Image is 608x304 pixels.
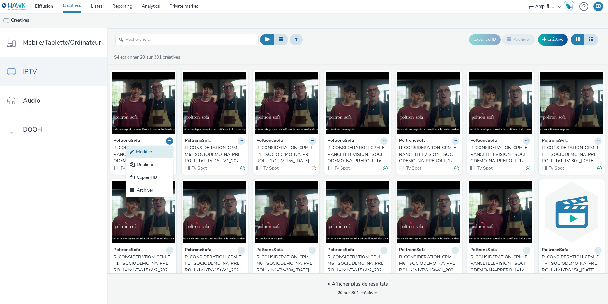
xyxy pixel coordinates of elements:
[120,165,136,171] span: Tv Spot
[23,125,42,134] span: DOOH
[328,145,387,164] a: R-CONSIDERATION-CPM-FRANCETELEVISION--SOCIODEMO-NA-PREROLL-1x1-TV-30sec_[DATE]_W40
[477,165,493,171] span: Tv Spot
[240,165,245,171] div: Valide
[183,181,246,243] img: R-CONSIDERATION-CPM-TF1--SOCIODEMO-NA-PREROLL-1x1-TV-15s-V1_2025-09-29_W40 visual
[114,254,171,273] div: R-CONSIDERATION-CPM-TF1--SOCIODEMO-NA-PREROLL-1x1-TV-15s-V2_2025-09-29_W40
[256,254,316,273] a: R-CONSIDERATION-CPM-M6--SOCIODEMO-NA-PREROLL-1x1-TV-30s_[DATE]_W40
[185,145,245,164] a: R-CONSIDERATION-CPM-M6--SOCIODEMO-NA-PREROLL-1x1-TV-15s-V1_2025-10-06_W41
[337,290,378,296] span: sur 301 créatives
[469,72,532,134] img: R-CONSIDERATION-CPM-FRANCETELEVISION--SOCIODEMO-NA-PREROLL-1x1-TV-15s-V1_2025-09-29_W40 visual
[502,34,535,45] button: Archiver
[584,34,598,45] button: Liste
[185,247,211,254] strong: PoltroneSofa
[470,247,497,254] strong: PoltroneSofa
[185,254,242,273] div: R-CONSIDERATION-CPM-TF1--SOCIODEMO-NA-PREROLL-1x1-TV-15s-V1_2025-09-29_W40
[112,72,175,134] img: R-CONSIDERATION-CPM-FRANCETELEVISION--SOCIODEMO-NA-PREROLL-1x1-TV-15s_2025-10-06_W41 visual
[542,254,602,273] a: R-CONSIDERATION-CPM-FTV--SOCIODEMO-NA-PREROLL-1x1-TV-15s_[DATE]_W39
[328,254,387,273] a: R-CONSIDERATION-CPM-M6--SOCIODEMO-NA-PREROLL-1x1-TV-15s-V2_2025-09-29_W40
[399,247,426,254] strong: PoltroneSofa
[256,145,316,164] a: R-CONSIDERATION-CPM-TF1--SOCIODEMO-NA-PREROLL-1x1-TV-15s_[DATE]_W41
[114,137,140,145] strong: PoltroneSofa
[114,247,140,254] strong: PoltroneSofa
[564,1,576,11] a: Hawk Academy
[256,137,283,145] strong: PoltroneSofa
[542,247,569,254] strong: PoltroneSofa
[397,181,460,243] img: R-CONSIDERATION-CPM-M6--SOCIODEMO-NA-PREROLL-1x1-TV-15s-V1_2025-09-29_W40 visual
[23,96,40,105] span: Audio
[470,254,528,273] div: R-CONSIDERATION-CPM-FRANCETELEVISION--SOCIODEMO-NA-PREROLL-1x1-TV-15s_[DATE]_V2
[337,290,342,296] strong: 20
[256,145,314,164] div: R-CONSIDERATION-CPM-TF1--SOCIODEMO-NA-PREROLL-1x1-TV-15s_[DATE]_W41
[185,254,245,273] a: R-CONSIDERATION-CPM-TF1--SOCIODEMO-NA-PREROLL-1x1-TV-15s-V1_2025-09-29_W40
[399,137,426,145] strong: PoltroneSofa
[185,137,211,145] strong: PoltroneSofa
[328,254,385,273] div: R-CONSIDERATION-CPM-M6--SOCIODEMO-NA-PREROLL-1x1-TV-15s-V2_2025-09-29_W40
[114,145,173,164] a: R-CONSIDERATION-CPM-FRANCETELEVISION--SOCIODEMO-NA-PREROLL-1x1-TV-15s_[DATE]_W41
[399,145,456,164] div: R-CONSIDERATION-CPM-FRANCETELEVISION--SOCIODEMO-NA-PREROLL-1x1-TV-15s-V2_2025-09-29_W40
[540,181,603,243] img: R-CONSIDERATION-CPM-FTV--SOCIODEMO-NA-PREROLL-1x1-TV-15s_2025-09-24_W39 visual
[114,145,171,164] div: R-CONSIDERATION-CPM-FRANCETELEVISION--SOCIODEMO-NA-PREROLL-1x1-TV-15s_[DATE]_W41
[596,2,601,11] div: EB
[256,247,283,254] strong: PoltroneSofa
[334,165,350,171] span: Tv Spot
[191,165,207,171] span: Tv Spot
[399,254,456,273] div: R-CONSIDERATION-CPM-M6--SOCIODEMO-NA-PREROLL-1x1-TV-15s-V1_2025-09-29_W40
[3,18,10,24] img: tv
[470,254,530,273] a: R-CONSIDERATION-CPM-FRANCETELEVISION--SOCIODEMO-NA-PREROLL-1x1-TV-15s_[DATE]_V2
[126,171,173,184] a: Copier l'ID
[256,254,314,273] div: R-CONSIDERATION-CPM-M6--SOCIODEMO-NA-PREROLL-1x1-TV-30s_[DATE]_W40
[397,72,460,134] img: R-CONSIDERATION-CPM-FRANCETELEVISION--SOCIODEMO-NA-PREROLL-1x1-TV-15s-V2_2025-09-29_W40 visual
[326,72,389,134] img: R-CONSIDERATION-CPM-FRANCETELEVISION--SOCIODEMO-NA-PREROLL-1x1-TV-30sec_2025-09-29_W40 visual
[470,137,497,145] strong: PoltroneSofa
[405,165,421,171] span: Tv Spot
[548,165,564,171] span: Tv Spot
[255,181,318,243] img: R-CONSIDERATION-CPM-M6--SOCIODEMO-NA-PREROLL-1x1-TV-30s_2025-09-29_W40 visual
[263,165,279,171] span: Tv Spot
[23,67,37,76] span: IPTV
[115,34,259,45] input: Rechercher...
[112,181,175,243] img: R-CONSIDERATION-CPM-TF1--SOCIODEMO-NA-PREROLL-1x1-TV-15s-V2_2025-09-29_W40 visual
[542,145,602,164] a: R-CONSIDERATION-CPM-TF1--SOCIODEMO-NA-PREROLL-1x1-TV-30s_[DATE]_W40
[597,165,602,171] div: Valide
[542,145,599,164] div: R-CONSIDERATION-CPM-TF1--SOCIODEMO-NA-PREROLL-1x1-TV-30s_[DATE]_W40
[114,54,183,60] a: Sélectionner sur 301 créatives
[328,137,354,145] strong: PoltroneSofa
[399,145,459,164] a: R-CONSIDERATION-CPM-FRANCETELEVISION--SOCIODEMO-NA-PREROLL-1x1-TV-15s-V2_2025-09-29_W40
[328,247,354,254] strong: PoltroneSofa
[470,145,530,164] a: R-CONSIDERATION-CPM-FRANCETELEVISION--SOCIODEMO-NA-PREROLL-1x1-TV-15s-V1_2025-09-29_W40
[126,158,173,171] a: Dupliquer
[399,254,459,273] a: R-CONSIDERATION-CPM-M6--SOCIODEMO-NA-PREROLL-1x1-TV-15s-V1_2025-09-29_W40
[526,165,530,171] div: Valide
[23,38,101,47] span: Mobile/Tablette/Ordinateur
[383,165,388,171] div: Valide
[327,280,388,288] div: Afficher plus de résultats
[326,181,389,243] img: R-CONSIDERATION-CPM-M6--SOCIODEMO-NA-PREROLL-1x1-TV-15s-V2_2025-09-29_W40 visual
[140,54,145,60] strong: 20
[540,72,603,134] img: R-CONSIDERATION-CPM-TF1--SOCIODEMO-NA-PREROLL-1x1-TV-30s_2025-09-29_W40 visual
[126,184,173,197] a: Archiver
[538,34,568,45] a: Créative
[571,34,584,45] button: Grille
[183,72,246,134] img: R-CONSIDERATION-CPM-M6--SOCIODEMO-NA-PREROLL-1x1-TV-15s-V1_2025-10-06_W41 visual
[470,145,528,164] div: R-CONSIDERATION-CPM-FRANCETELEVISION--SOCIODEMO-NA-PREROLL-1x1-TV-15s-V1_2025-09-29_W40
[328,145,385,164] div: R-CONSIDERATION-CPM-FRANCETELEVISION--SOCIODEMO-NA-PREROLL-1x1-TV-30sec_[DATE]_W40
[454,165,459,171] div: Valide
[126,146,173,158] a: Modifier
[469,34,501,45] button: Export d'ID
[185,145,242,164] div: R-CONSIDERATION-CPM-M6--SOCIODEMO-NA-PREROLL-1x1-TV-15s-V1_2025-10-06_W41
[542,254,599,273] div: R-CONSIDERATION-CPM-FTV--SOCIODEMO-NA-PREROLL-1x1-TV-15s_[DATE]_W39
[312,165,316,171] div: Partiellement valide
[114,254,173,273] a: R-CONSIDERATION-CPM-TF1--SOCIODEMO-NA-PREROLL-1x1-TV-15s-V2_2025-09-29_W40
[564,1,574,11] img: Hawk Academy
[2,3,26,11] img: undefined Logo
[469,181,532,243] img: R-CONSIDERATION-CPM-FRANCETELEVISION--SOCIODEMO-NA-PREROLL-1x1-TV-15s_2025-09-24_V2 visual
[542,137,569,145] strong: PoltroneSofa
[255,72,318,134] img: R-CONSIDERATION-CPM-TF1--SOCIODEMO-NA-PREROLL-1x1-TV-15s_2025-10-06_W41 visual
